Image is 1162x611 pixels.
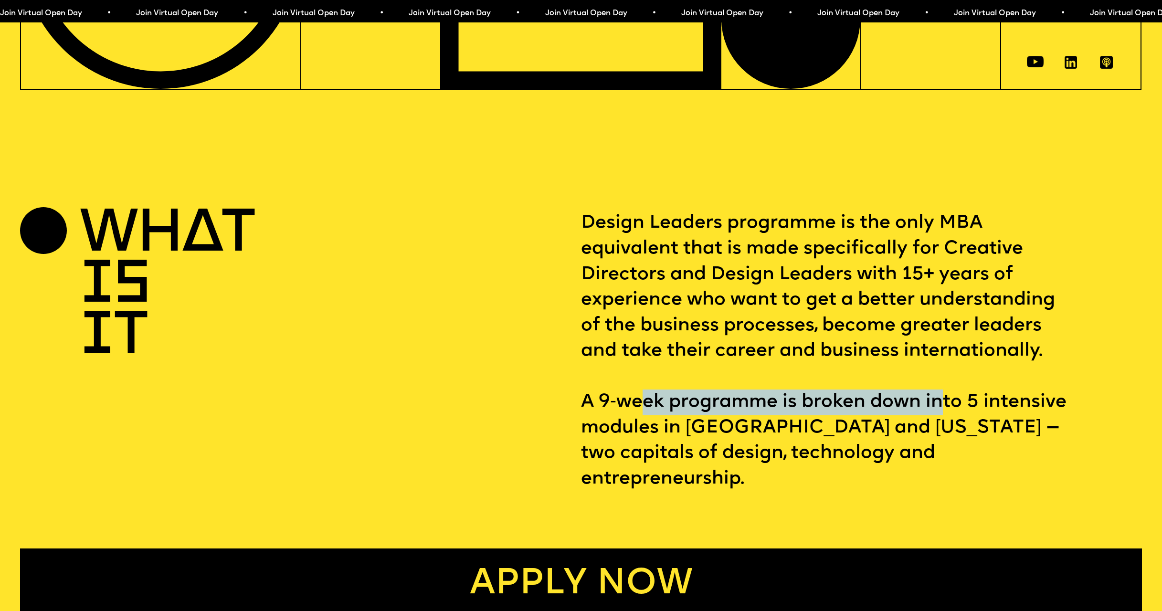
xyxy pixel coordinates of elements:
h2: WHAT IS IT [80,211,173,363]
span: • [923,10,928,17]
span: • [515,10,519,17]
p: Design Leaders programme is the only MBA equivalent that is made specifically for Creative Direct... [581,211,1142,492]
span: • [242,10,246,17]
span: • [787,10,792,17]
span: • [106,10,110,17]
span: • [378,10,382,17]
span: • [651,10,655,17]
span: • [1060,10,1064,17]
